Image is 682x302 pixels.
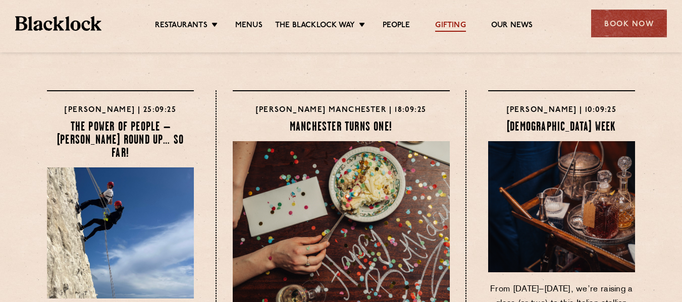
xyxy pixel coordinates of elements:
[488,121,635,134] h4: [DEMOGRAPHIC_DATA] WEEK
[233,121,450,134] h4: MANCHESTER TURNS ONE!
[435,21,465,32] a: Gifting
[491,21,533,32] a: Our News
[488,104,635,117] h4: [PERSON_NAME] | 10:09:25
[235,21,263,32] a: Menus
[591,10,667,37] div: Book Now
[155,21,207,32] a: Restaurants
[15,16,101,31] img: BL_Textured_Logo-footer-cropped.svg
[488,141,635,272] img: Jun24-BLSummer-03730-Blank-labels--e1758200145668.jpg
[233,104,450,117] h4: [PERSON_NAME] Manchester | 18:09:25
[383,21,410,32] a: People
[47,167,194,298] img: KoWl4P10ADDlSAyYs0GLmJ1O0fTzgqz3vghPAash.jpg
[47,121,194,160] h4: The Power of People – [PERSON_NAME] round up… so far!
[47,104,194,117] h4: [PERSON_NAME] | 25:09:25
[275,21,355,32] a: The Blacklock Way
